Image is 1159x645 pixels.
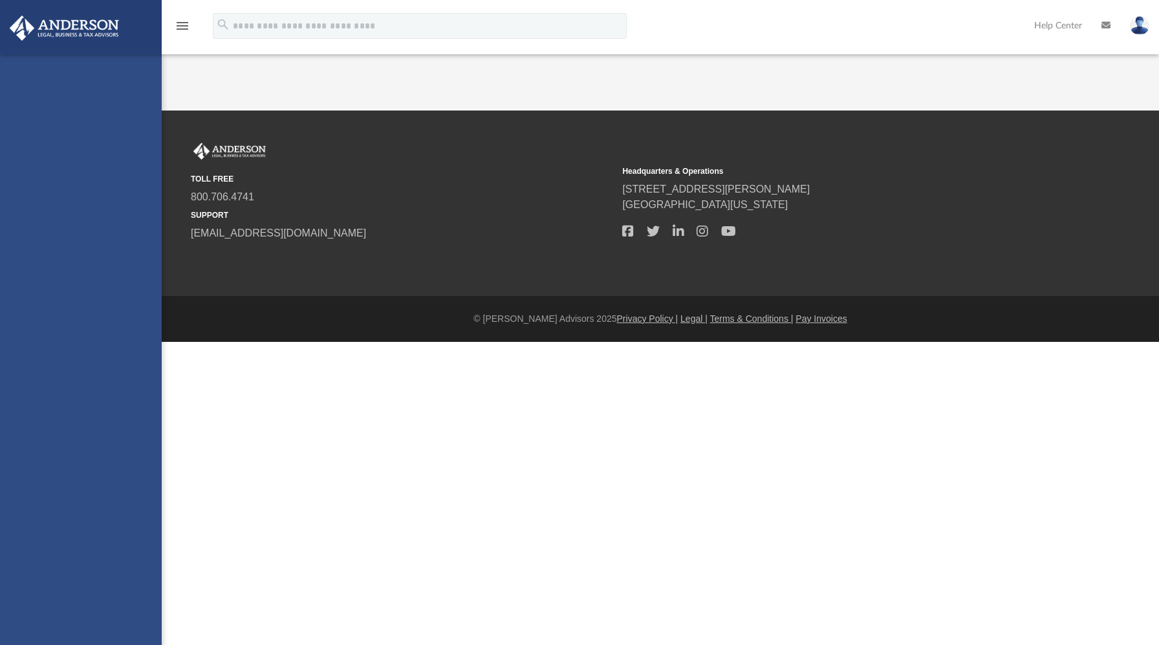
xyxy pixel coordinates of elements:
[175,18,190,34] i: menu
[191,173,613,185] small: TOLL FREE
[191,209,613,221] small: SUPPORT
[191,191,254,202] a: 800.706.4741
[796,313,847,324] a: Pay Invoices
[622,184,810,195] a: [STREET_ADDRESS][PERSON_NAME]
[191,227,366,238] a: [EMAIL_ADDRESS][DOMAIN_NAME]
[175,25,190,34] a: menu
[622,165,1045,177] small: Headquarters & Operations
[617,313,678,324] a: Privacy Policy |
[191,143,268,160] img: Anderson Advisors Platinum Portal
[6,16,123,41] img: Anderson Advisors Platinum Portal
[1130,16,1149,35] img: User Pic
[216,17,230,32] i: search
[162,312,1159,326] div: © [PERSON_NAME] Advisors 2025
[710,313,794,324] a: Terms & Conditions |
[680,313,708,324] a: Legal |
[622,199,788,210] a: [GEOGRAPHIC_DATA][US_STATE]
